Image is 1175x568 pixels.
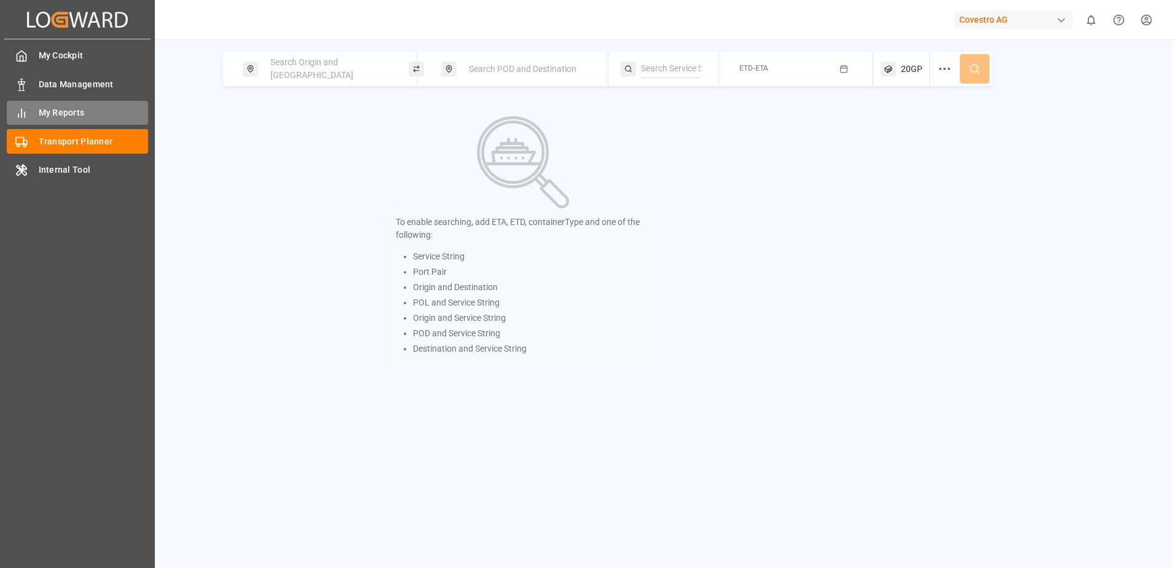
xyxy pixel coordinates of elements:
li: Origin and Service String [413,312,651,325]
button: ETD-ETA [726,57,866,81]
div: Covestro AG [954,11,1072,29]
li: Origin and Destination [413,281,651,294]
span: Search POD and Destination [469,64,576,74]
li: Service String [413,250,651,263]
img: Search [477,116,569,208]
span: Data Management [39,78,149,91]
a: My Cockpit [7,44,148,68]
span: ETD-ETA [739,64,768,73]
span: 20GP [901,63,922,76]
a: Data Management [7,72,148,96]
span: Search Origin and [GEOGRAPHIC_DATA] [270,57,353,80]
span: Internal Tool [39,164,149,176]
li: POL and Service String [413,296,651,309]
p: To enable searching, add ETA, ETD, containerType and one of the following: [396,216,651,242]
li: Destination and Service String [413,342,651,355]
a: My Reports [7,101,148,125]
span: My Cockpit [39,49,149,62]
input: Search Service String [641,60,701,78]
span: My Reports [39,106,149,119]
li: POD and Service String [413,327,651,340]
button: Covestro AG [954,8,1077,31]
a: Internal Tool [7,158,148,182]
a: Transport Planner [7,129,148,153]
li: Port Pair [413,266,651,278]
button: Help Center [1105,6,1133,34]
button: show 0 new notifications [1077,6,1105,34]
span: Transport Planner [39,135,149,148]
